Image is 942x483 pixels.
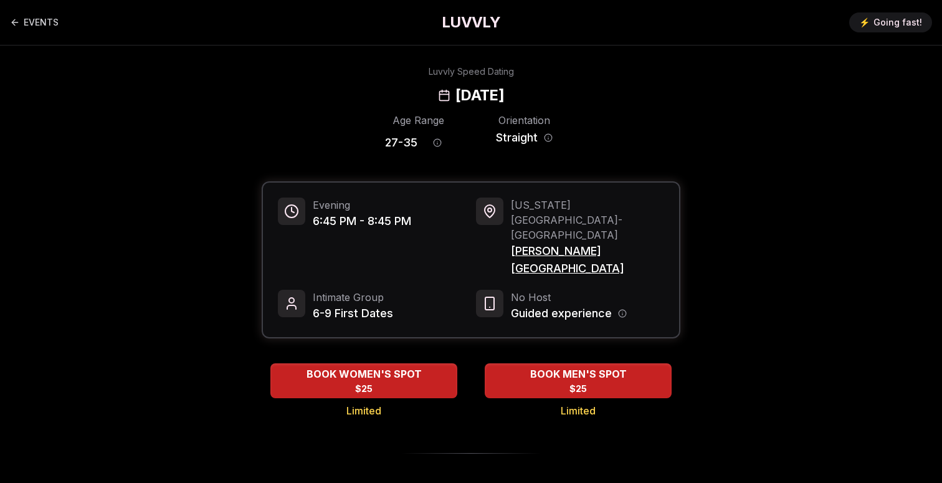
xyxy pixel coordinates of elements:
span: 6-9 First Dates [313,305,393,322]
span: BOOK MEN'S SPOT [528,366,629,381]
div: Luvvly Speed Dating [429,65,514,78]
span: Going fast! [873,16,922,29]
div: Age Range [385,113,451,128]
span: [PERSON_NAME][GEOGRAPHIC_DATA] [511,242,664,277]
span: Guided experience [511,305,612,322]
button: BOOK WOMEN'S SPOT - Limited [270,363,457,398]
span: ⚡️ [859,16,870,29]
a: Back to events [10,10,59,35]
span: BOOK WOMEN'S SPOT [304,366,424,381]
span: Limited [561,403,596,418]
span: Evening [313,198,411,213]
button: BOOK MEN'S SPOT - Limited [485,363,672,398]
h2: [DATE] [455,85,504,105]
span: Intimate Group [313,290,393,305]
span: 6:45 PM - 8:45 PM [313,213,411,230]
span: $25 [569,383,587,395]
span: 27 - 35 [385,134,417,151]
a: LUVVLY [442,12,500,32]
button: Host information [618,309,627,318]
button: Orientation information [544,133,553,142]
span: $25 [355,383,373,395]
button: Age range information [424,129,451,156]
div: Orientation [491,113,557,128]
span: Straight [496,129,538,146]
span: Limited [346,403,381,418]
span: [US_STATE][GEOGRAPHIC_DATA] - [GEOGRAPHIC_DATA] [511,198,664,242]
span: No Host [511,290,627,305]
